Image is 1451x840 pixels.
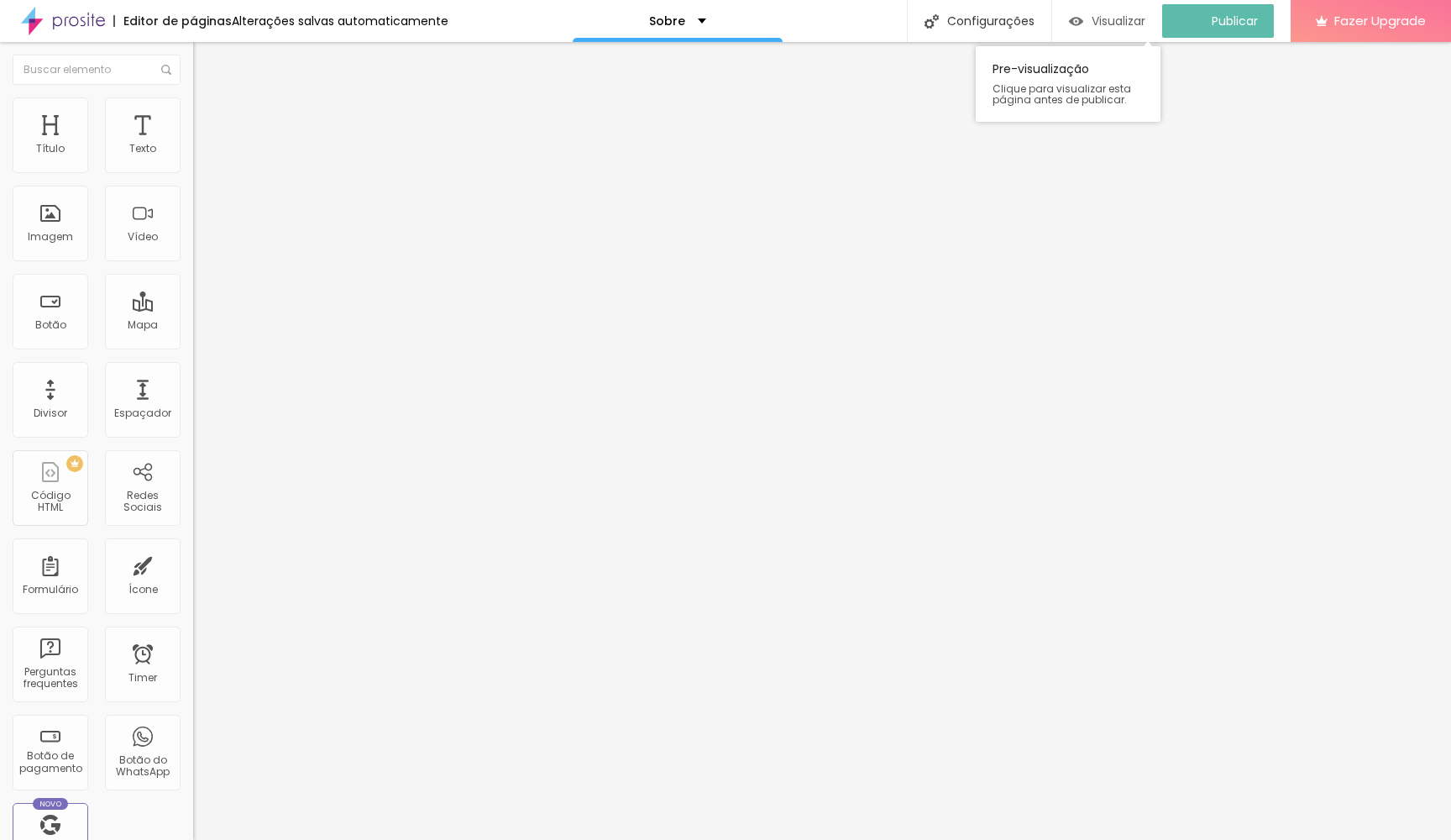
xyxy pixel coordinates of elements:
div: Formulário [23,584,78,596]
iframe: Editor [193,42,1451,840]
div: Botão de pagamento [17,750,83,774]
div: Espaçador [114,407,171,419]
span: Fazer Upgrade [1334,13,1426,28]
div: Alterações salvas automaticamente [232,15,448,27]
div: Ícone [128,584,158,596]
img: Icone [925,14,939,29]
div: Novo [33,798,69,810]
span: Visualizar [1092,14,1145,28]
button: Visualizar [1052,4,1162,38]
div: Mapa [128,319,158,331]
span: Publicar [1212,14,1258,28]
span: Clique para visualizar esta página antes de publicar. [993,83,1144,105]
div: Código HTML [17,490,83,514]
p: Sobre [649,15,685,27]
div: Pre-visualização [976,46,1160,122]
div: Timer [128,672,157,684]
div: Imagem [28,231,73,243]
div: Título [36,143,65,155]
div: Botão [35,319,66,331]
div: Perguntas frequentes [17,666,83,690]
div: Botão do WhatsApp [109,754,175,779]
div: Divisor [34,407,67,419]
input: Buscar elemento [13,55,181,85]
button: Publicar [1162,4,1274,38]
img: view-1.svg [1069,14,1083,29]
div: Texto [129,143,156,155]
div: Editor de páginas [113,15,232,27]
div: Vídeo [128,231,158,243]
div: Redes Sociais [109,490,175,514]
img: Icone [161,65,171,75]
